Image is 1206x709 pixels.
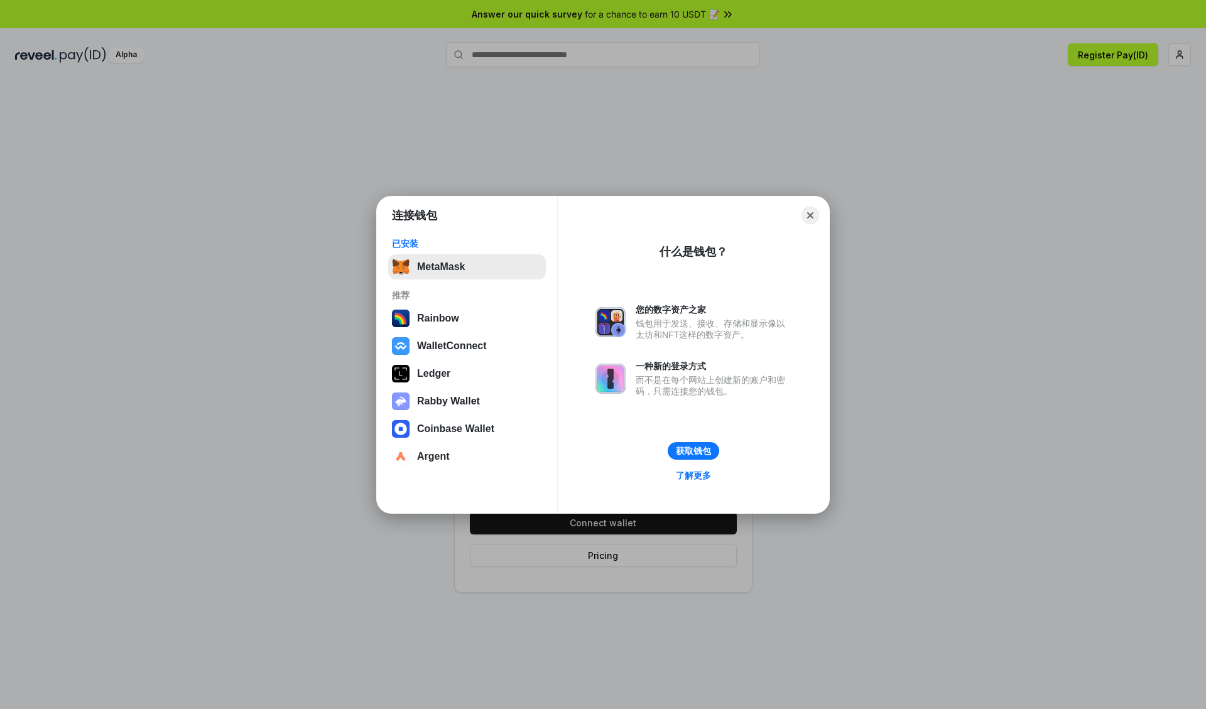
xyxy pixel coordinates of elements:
[660,244,727,259] div: 什么是钱包？
[392,392,410,410] img: svg+xml,%3Csvg%20xmlns%3D%22http%3A%2F%2Fwww.w3.org%2F2000%2Fsvg%22%20fill%3D%22none%22%20viewBox...
[417,396,480,407] div: Rabby Wallet
[392,238,542,249] div: 已安装
[388,444,546,469] button: Argent
[388,361,546,386] button: Ledger
[388,333,546,359] button: WalletConnect
[417,368,450,379] div: Ledger
[636,318,791,340] div: 钱包用于发送、接收、存储和显示像以太坊和NFT这样的数字资产。
[392,310,410,327] img: svg+xml,%3Csvg%20width%3D%22120%22%20height%3D%22120%22%20viewBox%3D%220%200%20120%20120%22%20fil...
[392,420,410,438] img: svg+xml,%3Csvg%20width%3D%2228%22%20height%3D%2228%22%20viewBox%3D%220%200%2028%2028%22%20fill%3D...
[595,307,626,337] img: svg+xml,%3Csvg%20xmlns%3D%22http%3A%2F%2Fwww.w3.org%2F2000%2Fsvg%22%20fill%3D%22none%22%20viewBox...
[668,442,719,460] button: 获取钱包
[388,416,546,441] button: Coinbase Wallet
[676,445,711,457] div: 获取钱包
[417,340,487,352] div: WalletConnect
[668,467,719,484] a: 了解更多
[392,448,410,465] img: svg+xml,%3Csvg%20width%3D%2228%22%20height%3D%2228%22%20viewBox%3D%220%200%2028%2028%22%20fill%3D...
[392,208,437,223] h1: 连接钱包
[801,207,819,224] button: Close
[392,258,410,276] img: svg+xml,%3Csvg%20fill%3D%22none%22%20height%3D%2233%22%20viewBox%3D%220%200%2035%2033%22%20width%...
[417,423,494,435] div: Coinbase Wallet
[388,306,546,331] button: Rainbow
[392,290,542,301] div: 推荐
[636,374,791,397] div: 而不是在每个网站上创建新的账户和密码，只需连接您的钱包。
[388,389,546,414] button: Rabby Wallet
[417,313,459,324] div: Rainbow
[388,254,546,279] button: MetaMask
[417,451,450,462] div: Argent
[417,261,465,273] div: MetaMask
[595,364,626,394] img: svg+xml,%3Csvg%20xmlns%3D%22http%3A%2F%2Fwww.w3.org%2F2000%2Fsvg%22%20fill%3D%22none%22%20viewBox...
[636,304,791,315] div: 您的数字资产之家
[676,470,711,481] div: 了解更多
[636,360,791,372] div: 一种新的登录方式
[392,365,410,382] img: svg+xml,%3Csvg%20xmlns%3D%22http%3A%2F%2Fwww.w3.org%2F2000%2Fsvg%22%20width%3D%2228%22%20height%3...
[392,337,410,355] img: svg+xml,%3Csvg%20width%3D%2228%22%20height%3D%2228%22%20viewBox%3D%220%200%2028%2028%22%20fill%3D...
